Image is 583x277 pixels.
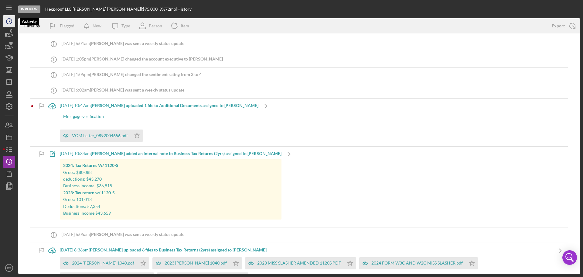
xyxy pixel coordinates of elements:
div: [DATE] 10:47am [60,103,258,108]
div: [DATE] 10:34am [60,151,281,156]
div: [DATE] 1:05pm [61,72,202,77]
div: Item [181,23,189,28]
div: Flagged [60,20,74,32]
b: [PERSON_NAME] was sent a weekly status update [90,87,184,92]
a: [DATE] 10:47am[PERSON_NAME] uploaded 1 file to Additional Documents assigned to [PERSON_NAME]Mort... [45,99,274,146]
b: [PERSON_NAME] was sent a weekly status update [90,41,184,46]
button: 2023 [PERSON_NAME] 1040.pdf [152,257,242,269]
div: Type [121,23,130,28]
div: 9 % [159,7,165,12]
div: [DATE] 6:02am [61,88,184,92]
button: Export [546,20,580,32]
button: Flagged [45,20,80,32]
button: VOM Letter_0892004656.pdf [60,130,143,142]
div: | History [176,7,192,12]
button: 2024 FORM W3C AND W2C MISS SLASHER.pdf [359,257,478,269]
div: Open Intercom Messenger [562,250,577,265]
button: BS [3,262,15,274]
button: 2024 [PERSON_NAME] 1040.pdf [60,257,149,269]
div: In Review [18,5,40,13]
p: Business income $43,659 [63,210,278,216]
p: Gross: $80,088 [63,169,278,176]
div: Export [552,20,565,32]
span: $75,000 [142,6,158,12]
div: 2024 FORM W3C AND W2C MISS SLASHER.pdf [371,261,463,265]
div: [DATE] 6:05am [61,232,184,237]
p: Deductions: 57,354 [63,203,278,210]
div: New [93,20,101,32]
div: [DATE] 8:36pm [60,248,553,252]
p: Gross: 101,013 [63,196,278,203]
b: Hexproof LLC [45,6,71,12]
a: [DATE] 10:34am[PERSON_NAME] added an internal note to Business Tax Returns (2yrs) assigned to [PE... [45,147,297,227]
div: 72 mo [165,7,176,12]
button: 2023 MISS SLASHER AMENDED 1120S.PDF [245,257,356,269]
div: Person [149,23,162,28]
strong: 2024: Tax Returns W/ 1120-S [63,163,118,168]
div: [DATE] 6:01am [61,41,184,46]
b: [PERSON_NAME] changed the sentiment rating from 3 to 4 [90,72,202,77]
b: [PERSON_NAME] uploaded 6 files to Business Tax Returns (2yrs) assigned to [PERSON_NAME] [89,247,267,252]
div: 2024 [PERSON_NAME] 1040.pdf [72,261,134,265]
div: [PERSON_NAME] [PERSON_NAME] | [73,7,142,12]
b: [PERSON_NAME] was sent a weekly status update [90,232,184,237]
strong: 2023: Tax return w/ 1120-S [63,190,115,195]
b: [PERSON_NAME] uploaded 1 file to Additional Documents assigned to [PERSON_NAME] [91,103,258,108]
div: 2023 [PERSON_NAME] 1040.pdf [165,261,227,265]
text: BS [7,266,11,270]
b: [PERSON_NAME] added an internal note to Business Tax Returns (2yrs) assigned to [PERSON_NAME] [91,151,281,156]
button: New [80,20,107,32]
p: Business income: $36,818 [63,182,278,189]
b: [PERSON_NAME] changed the account executive to [PERSON_NAME] [90,56,223,61]
div: Filter by [24,23,45,28]
div: 2023 MISS SLASHER AMENDED 1120S.PDF [257,261,341,265]
div: VOM Letter_0892004656.pdf [72,133,128,138]
div: [DATE] 1:05pm [61,57,223,61]
p: deductions: $43,270 [63,176,278,182]
div: | [45,7,73,12]
div: Mortgage verification [60,111,258,122]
